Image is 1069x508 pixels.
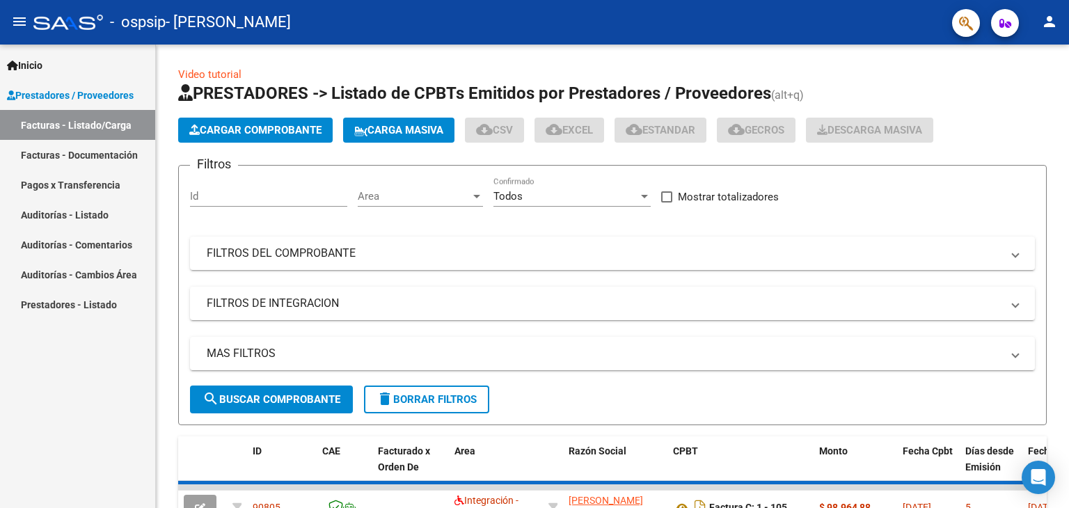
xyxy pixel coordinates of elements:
[7,88,134,103] span: Prestadores / Proveedores
[465,118,524,143] button: CSV
[960,436,1022,498] datatable-header-cell: Días desde Emisión
[806,118,933,143] button: Descarga Masiva
[819,445,848,457] span: Monto
[322,445,340,457] span: CAE
[354,124,443,136] span: Carga Masiva
[817,124,922,136] span: Descarga Masiva
[569,445,626,457] span: Razón Social
[1028,445,1067,473] span: Fecha Recibido
[546,121,562,138] mat-icon: cloud_download
[190,237,1035,270] mat-expansion-panel-header: FILTROS DEL COMPROBANTE
[454,445,475,457] span: Area
[190,154,238,174] h3: Filtros
[563,436,667,498] datatable-header-cell: Razón Social
[806,118,933,143] app-download-masive: Descarga masiva de comprobantes (adjuntos)
[247,436,317,498] datatable-header-cell: ID
[897,436,960,498] datatable-header-cell: Fecha Cpbt
[569,495,643,506] span: [PERSON_NAME]
[493,190,523,203] span: Todos
[317,436,372,498] datatable-header-cell: CAE
[771,88,804,102] span: (alt+q)
[546,124,593,136] span: EXCEL
[203,390,219,407] mat-icon: search
[378,445,430,473] span: Facturado x Orden De
[615,118,706,143] button: Estandar
[11,13,28,30] mat-icon: menu
[814,436,897,498] datatable-header-cell: Monto
[717,118,795,143] button: Gecros
[372,436,449,498] datatable-header-cell: Facturado x Orden De
[343,118,454,143] button: Carga Masiva
[1022,461,1055,494] div: Open Intercom Messenger
[965,445,1014,473] span: Días desde Emisión
[189,124,322,136] span: Cargar Comprobante
[667,436,814,498] datatable-header-cell: CPBT
[190,386,353,413] button: Buscar Comprobante
[166,7,291,38] span: - [PERSON_NAME]
[253,445,262,457] span: ID
[377,390,393,407] mat-icon: delete
[178,118,333,143] button: Cargar Comprobante
[207,296,1001,311] mat-panel-title: FILTROS DE INTEGRACION
[207,346,1001,361] mat-panel-title: MAS FILTROS
[190,287,1035,320] mat-expansion-panel-header: FILTROS DE INTEGRACION
[178,68,241,81] a: Video tutorial
[534,118,604,143] button: EXCEL
[673,445,698,457] span: CPBT
[728,121,745,138] mat-icon: cloud_download
[903,445,953,457] span: Fecha Cpbt
[207,246,1001,261] mat-panel-title: FILTROS DEL COMPROBANTE
[190,337,1035,370] mat-expansion-panel-header: MAS FILTROS
[678,189,779,205] span: Mostrar totalizadores
[7,58,42,73] span: Inicio
[178,84,771,103] span: PRESTADORES -> Listado de CPBTs Emitidos por Prestadores / Proveedores
[358,190,470,203] span: Area
[1041,13,1058,30] mat-icon: person
[364,386,489,413] button: Borrar Filtros
[728,124,784,136] span: Gecros
[377,393,477,406] span: Borrar Filtros
[626,121,642,138] mat-icon: cloud_download
[203,393,340,406] span: Buscar Comprobante
[476,124,513,136] span: CSV
[476,121,493,138] mat-icon: cloud_download
[110,7,166,38] span: - ospsip
[626,124,695,136] span: Estandar
[449,436,543,498] datatable-header-cell: Area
